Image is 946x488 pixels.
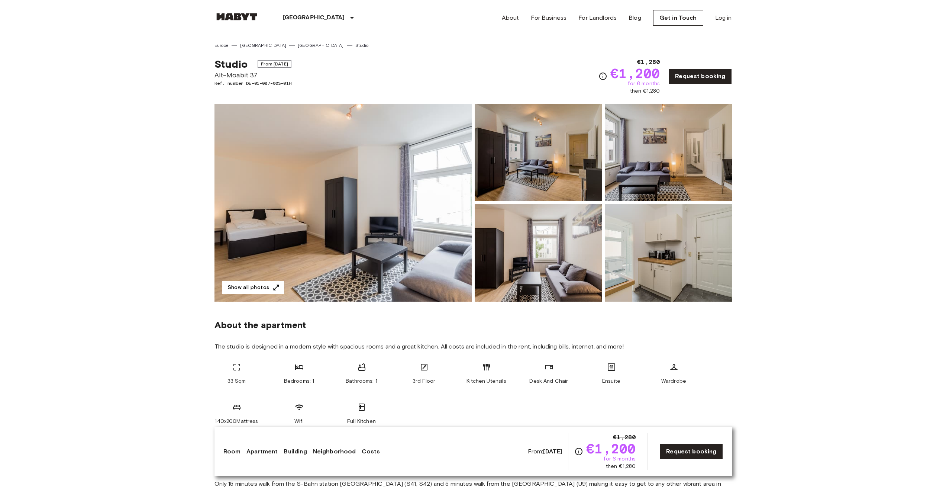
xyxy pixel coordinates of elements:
[629,13,641,22] a: Blog
[669,68,732,84] a: Request booking
[637,58,660,67] span: €1,280
[313,447,356,456] a: Neighborhood
[605,104,732,201] img: Picture of unit DE-01-087-003-01H
[214,104,472,302] img: Marketing picture of unit DE-01-087-003-01H
[240,42,286,49] a: [GEOGRAPHIC_DATA]
[531,13,566,22] a: For Business
[214,13,259,20] img: Habyt
[610,67,660,80] span: €1,200
[604,455,636,463] span: for 6 months
[602,378,620,385] span: Ensuite
[298,42,344,49] a: [GEOGRAPHIC_DATA]
[355,42,369,49] a: Studio
[661,378,686,385] span: Wardrobe
[258,60,291,68] span: From [DATE]
[246,447,278,456] a: Apartment
[413,378,435,385] span: 3rd Floor
[574,447,583,456] svg: Check cost overview for full price breakdown. Please note that discounts apply to new joiners onl...
[628,80,660,87] span: for 6 months
[214,42,229,49] a: Europe
[529,378,568,385] span: Desk And Chair
[528,447,562,456] span: From:
[475,104,602,201] img: Picture of unit DE-01-087-003-01H
[660,444,723,459] a: Request booking
[613,433,636,442] span: €1,280
[543,448,562,455] b: [DATE]
[214,58,248,70] span: Studio
[346,378,377,385] span: Bathrooms: 1
[215,418,258,425] span: 140x200Mattress
[284,378,314,385] span: Bedrooms: 1
[578,13,617,22] a: For Landlords
[214,80,291,87] span: Ref. number DE-01-087-003-01H
[606,463,636,470] span: then €1,280
[214,343,732,351] span: The studio is designed in a modern style with spacious rooms and a great kitchen. All costs are i...
[475,204,602,302] img: Picture of unit DE-01-087-003-01H
[227,378,246,385] span: 33 Sqm
[214,70,291,80] span: Alt-Moabit 37
[502,13,519,22] a: About
[294,418,304,425] span: Wifi
[630,87,660,95] span: then €1,280
[283,13,345,22] p: [GEOGRAPHIC_DATA]
[347,418,376,425] span: Full Kitchen
[466,378,506,385] span: Kitchen Utensils
[605,204,732,302] img: Picture of unit DE-01-087-003-01H
[223,447,241,456] a: Room
[653,10,703,26] a: Get in Touch
[598,72,607,81] svg: Check cost overview for full price breakdown. Please note that discounts apply to new joiners onl...
[362,447,380,456] a: Costs
[586,442,636,455] span: €1,200
[222,281,284,295] button: Show all photos
[284,447,307,456] a: Building
[715,13,732,22] a: Log in
[214,320,306,331] span: About the apartment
